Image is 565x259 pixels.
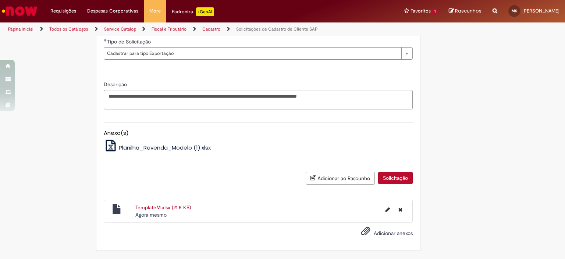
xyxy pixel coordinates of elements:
span: Favoritos [411,7,431,15]
a: TemplateM.xlsx (21.5 KB) [135,204,191,211]
span: Tipo de Solicitação [107,38,152,45]
span: Obrigatório Preenchido [104,39,107,42]
span: [PERSON_NAME] [522,8,559,14]
a: Service Catalog [104,26,136,32]
button: Adicionar ao Rascunho [306,172,375,185]
span: Agora mesmo [135,211,167,218]
a: Rascunhos [449,8,482,15]
span: More [149,7,161,15]
span: Requisições [50,7,76,15]
ul: Trilhas de página [6,22,371,36]
button: Solicitação [378,172,413,184]
a: Planilha_Revenda_Modelo (1).xlsx [104,144,211,151]
span: 1 [432,8,438,15]
div: Padroniza [172,7,214,16]
span: Descrição [104,81,128,88]
span: Adicionar anexos [374,230,413,237]
span: MS [512,8,517,13]
a: Fiscal e Tributário [152,26,186,32]
p: +GenAi [196,7,214,16]
span: Despesas Corporativas [87,7,138,15]
a: Solicitações de Cadastro de Cliente SAP [236,26,317,32]
a: Página inicial [8,26,33,32]
h5: Anexo(s) [104,130,413,136]
img: ServiceNow [1,4,39,18]
button: Excluir TemplateM.xlsx [394,204,407,216]
span: Cadastrar para tipo Exportação [107,48,398,59]
textarea: Descrição [104,90,413,110]
span: Planilha_Revenda_Modelo (1).xlsx [119,144,211,151]
span: Rascunhos [455,7,482,14]
a: Todos os Catálogos [49,26,88,32]
button: Adicionar anexos [359,224,372,241]
button: Editar nome de arquivo TemplateM.xlsx [381,204,394,216]
time: 30/09/2025 10:57:53 [135,211,167,218]
a: Cadastro [202,26,220,32]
